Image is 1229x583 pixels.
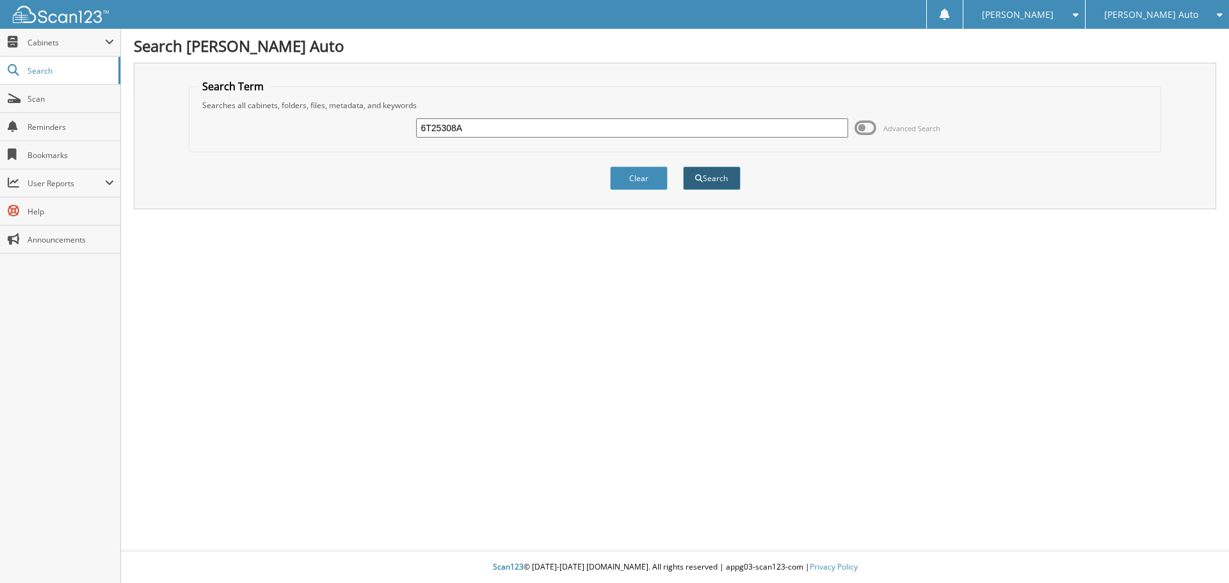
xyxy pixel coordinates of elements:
[1104,11,1198,19] span: [PERSON_NAME] Auto
[28,93,114,104] span: Scan
[610,166,668,190] button: Clear
[28,206,114,217] span: Help
[28,65,112,76] span: Search
[493,561,524,572] span: Scan123
[982,11,1054,19] span: [PERSON_NAME]
[28,178,105,189] span: User Reports
[28,234,114,245] span: Announcements
[28,122,114,132] span: Reminders
[121,552,1229,583] div: © [DATE]-[DATE] [DOMAIN_NAME]. All rights reserved | appg03-scan123-com |
[196,79,270,93] legend: Search Term
[13,6,109,23] img: scan123-logo-white.svg
[196,100,1155,111] div: Searches all cabinets, folders, files, metadata, and keywords
[1165,522,1229,583] iframe: Chat Widget
[28,37,105,48] span: Cabinets
[134,35,1216,56] h1: Search [PERSON_NAME] Auto
[883,124,940,133] span: Advanced Search
[28,150,114,161] span: Bookmarks
[683,166,741,190] button: Search
[810,561,858,572] a: Privacy Policy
